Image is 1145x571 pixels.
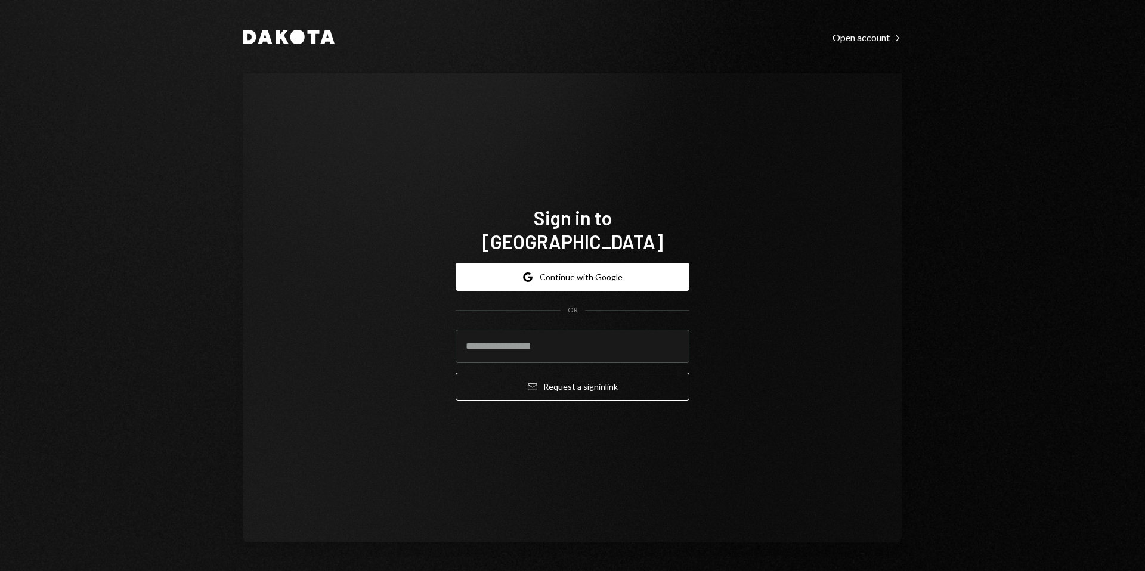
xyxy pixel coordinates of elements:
button: Continue with Google [456,263,689,291]
div: Open account [833,32,902,44]
button: Request a signinlink [456,373,689,401]
h1: Sign in to [GEOGRAPHIC_DATA] [456,206,689,253]
a: Open account [833,30,902,44]
div: OR [568,305,578,315]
